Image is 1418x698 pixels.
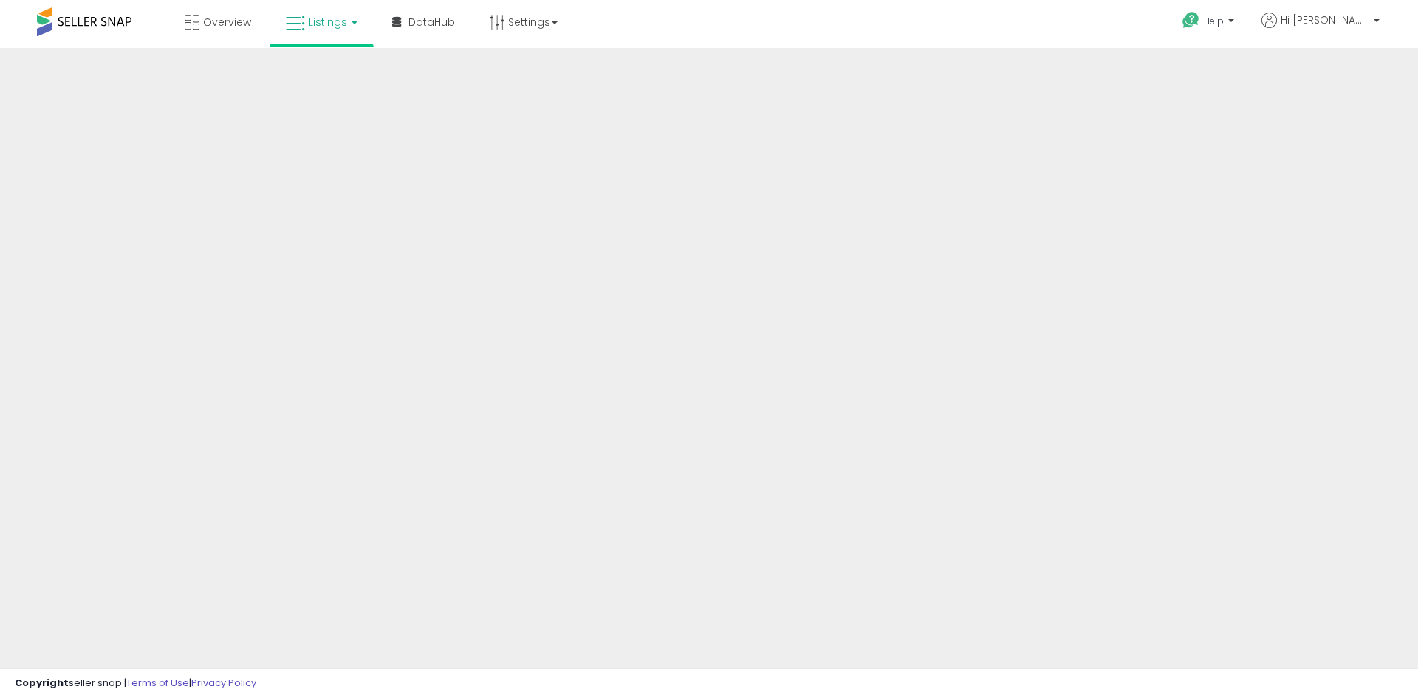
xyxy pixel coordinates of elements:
[408,15,455,30] span: DataHub
[1281,13,1369,27] span: Hi [PERSON_NAME]
[1182,11,1200,30] i: Get Help
[1204,15,1224,27] span: Help
[203,15,251,30] span: Overview
[309,15,347,30] span: Listings
[1261,13,1380,46] a: Hi [PERSON_NAME]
